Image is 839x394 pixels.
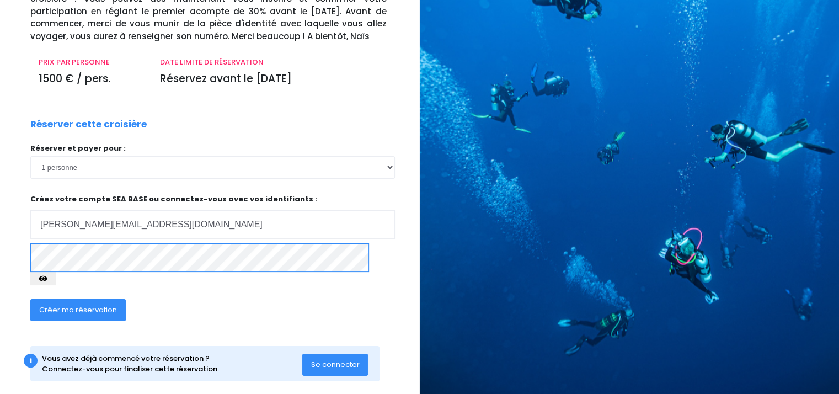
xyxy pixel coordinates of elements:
input: Adresse email [30,210,395,239]
div: i [24,354,38,368]
p: Réservez avant le [DATE] [160,71,386,87]
button: Créer ma réservation [30,299,126,321]
p: Réserver et payer pour : [30,143,395,154]
p: PRIX PAR PERSONNE [39,57,143,68]
p: 1500 € / pers. [39,71,143,87]
p: Réserver cette croisière [30,118,147,132]
span: Se connecter [311,359,360,370]
p: Créez votre compte SEA BASE ou connectez-vous avec vos identifiants : [30,194,395,239]
div: Vous avez déjà commencé votre réservation ? Connectez-vous pour finaliser cette réservation. [42,353,302,375]
span: Créer ma réservation [39,305,117,315]
button: Se connecter [302,354,368,376]
p: DATE LIMITE DE RÉSERVATION [160,57,386,68]
a: Se connecter [302,359,368,369]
